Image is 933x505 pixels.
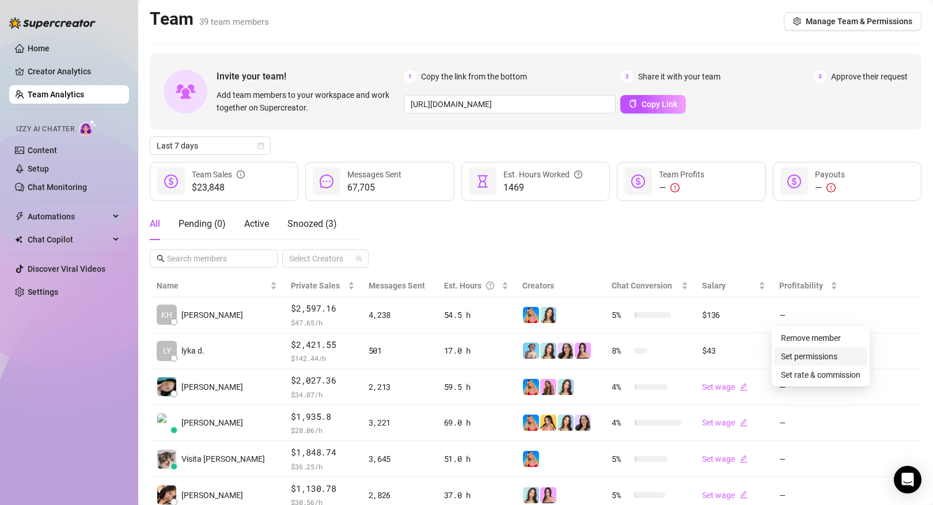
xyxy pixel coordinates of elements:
[192,181,245,195] span: $23,848
[291,338,354,352] span: $2,421.55
[787,174,801,188] span: dollar-circle
[739,383,748,391] span: edit
[199,17,269,27] span: 39 team members
[781,352,837,361] a: Set permissions
[523,379,539,395] img: Ashley
[369,453,430,465] div: 3,645
[217,89,399,114] span: Add team members to your workspace and work together on Supercreator.
[217,69,404,83] span: Invite your team!
[523,307,539,323] img: Ashley
[28,164,49,173] a: Setup
[181,453,265,465] span: Visita [PERSON_NAME]
[369,489,430,502] div: 2,826
[150,8,269,30] h2: Team
[28,230,109,249] span: Chat Copilot
[181,416,243,429] span: [PERSON_NAME]
[291,302,354,316] span: $2,597.16
[181,489,243,502] span: [PERSON_NAME]
[181,344,204,357] span: lyka d.
[347,181,401,195] span: 67,705
[157,137,264,154] span: Last 7 days
[291,374,354,388] span: $2,027.36
[575,415,591,431] img: Sami
[28,287,58,297] a: Settings
[702,418,748,427] a: Set wageedit
[157,279,268,292] span: Name
[702,454,748,464] a: Set wageedit
[291,352,354,364] span: $ 142.44 /h
[28,62,120,81] a: Creator Analytics
[575,343,591,359] img: Rynn
[157,377,176,396] img: connie
[444,381,509,393] div: 59.5 h
[369,281,425,290] span: Messages Sent
[181,381,243,393] span: [PERSON_NAME]
[181,309,243,321] span: [PERSON_NAME]
[612,381,630,393] span: 4 %
[557,415,574,431] img: Amelia
[421,70,527,83] span: Copy the link from the bottom
[291,482,354,496] span: $1,130.78
[486,279,494,292] span: question-circle
[179,217,226,231] div: Pending ( 0 )
[702,344,765,357] div: $43
[540,415,556,431] img: Jocelyn
[826,183,836,192] span: exclamation-circle
[772,369,844,405] td: —
[806,17,912,26] span: Manage Team & Permissions
[540,307,556,323] img: Amelia
[192,168,245,181] div: Team Sales
[28,44,50,53] a: Home
[291,317,354,328] span: $ 47.65 /h
[739,419,748,427] span: edit
[444,309,509,321] div: 54.5 h
[291,389,354,400] span: $ 34.07 /h
[612,309,630,321] span: 5 %
[702,382,748,392] a: Set wageedit
[150,275,284,297] th: Name
[540,343,556,359] img: Amelia
[28,146,57,155] a: Content
[15,236,22,244] img: Chat Copilot
[772,441,844,477] td: —
[642,100,677,109] span: Copy Link
[793,17,801,25] span: setting
[163,344,171,357] span: LY
[638,70,720,83] span: Share it with your team
[167,252,261,265] input: Search members
[28,207,109,226] span: Automations
[291,461,354,472] span: $ 36.25 /h
[28,183,87,192] a: Chat Monitoring
[702,491,748,500] a: Set wageedit
[369,381,430,393] div: 2,213
[659,181,704,195] div: —
[161,309,172,321] span: KH
[164,174,178,188] span: dollar-circle
[540,379,556,395] img: Ari
[612,344,630,357] span: 8 %
[629,100,637,108] span: copy
[347,170,401,179] span: Messages Sent
[557,343,574,359] img: Sami
[444,453,509,465] div: 51.0 h
[739,491,748,499] span: edit
[620,95,686,113] button: Copy Link
[257,142,264,149] span: calendar
[814,70,826,83] span: 3
[237,168,245,181] span: info-circle
[739,455,748,463] span: edit
[157,485,176,504] img: Joyce Valerio
[320,174,333,188] span: message
[444,344,509,357] div: 17.0 h
[9,17,96,29] img: logo-BBDzfeDw.svg
[702,281,726,290] span: Salary
[523,343,539,359] img: Vanessa
[476,174,490,188] span: hourglass
[781,370,860,379] a: Set rate & commission
[287,218,337,229] span: Snoozed ( 3 )
[772,405,844,442] td: —
[612,281,672,290] span: Chat Conversion
[369,344,430,357] div: 501
[612,416,630,429] span: 4 %
[702,309,765,321] div: $136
